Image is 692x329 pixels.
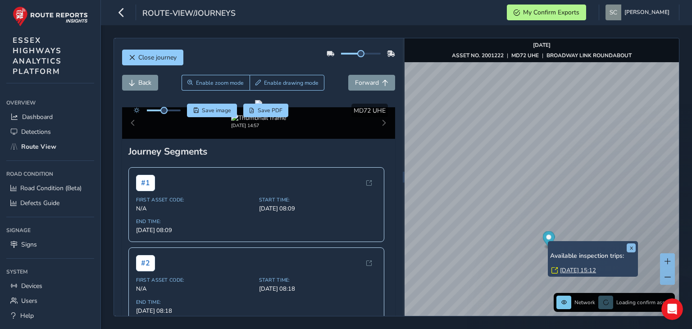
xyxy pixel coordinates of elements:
[6,96,94,110] div: Overview
[136,255,155,271] span: # 2
[6,279,94,293] a: Devices
[22,113,53,121] span: Dashboard
[231,114,286,122] img: Thumbnail frame
[196,79,244,87] span: Enable zoom mode
[6,110,94,124] a: Dashboard
[452,52,632,59] div: | |
[136,307,254,315] span: [DATE] 08:18
[627,243,636,252] button: x
[122,75,158,91] button: Back
[187,104,237,117] button: Save
[138,53,177,62] span: Close journey
[20,184,82,192] span: Road Condition (Beta)
[507,5,586,20] button: My Confirm Exports
[6,139,94,154] a: Route View
[136,226,254,234] span: [DATE] 08:09
[202,107,231,114] span: Save image
[550,252,636,260] h6: Available inspection trips:
[136,175,155,191] span: # 1
[624,5,669,20] span: [PERSON_NAME]
[6,124,94,139] a: Detections
[605,5,621,20] img: diamond-layout
[523,8,579,17] span: My Confirm Exports
[6,181,94,196] a: Road Condition (Beta)
[511,52,539,59] strong: MD72 UHE
[136,285,254,293] span: N/A
[136,218,254,225] span: End Time:
[20,311,34,320] span: Help
[6,293,94,308] a: Users
[21,297,37,305] span: Users
[259,196,377,203] span: Start Time:
[616,299,672,306] span: Loading confirm assets
[231,122,286,129] div: [DATE] 14:57
[574,299,595,306] span: Network
[243,104,289,117] button: PDF
[259,285,377,293] span: [DATE] 08:18
[259,205,377,213] span: [DATE] 08:09
[136,277,254,283] span: First Asset Code:
[6,196,94,210] a: Defects Guide
[259,277,377,283] span: Start Time:
[21,282,42,290] span: Devices
[348,75,395,91] button: Forward
[605,5,673,20] button: [PERSON_NAME]
[452,52,504,59] strong: ASSET NO. 2001222
[533,41,551,49] strong: [DATE]
[136,299,254,306] span: End Time:
[6,308,94,323] a: Help
[138,78,151,87] span: Back
[250,75,325,91] button: Draw
[6,224,94,237] div: Signage
[546,52,632,59] strong: BROADWAY LINK ROUNDABOUT
[13,35,62,77] span: ESSEX HIGHWAYS ANALYTICS PLATFORM
[258,107,282,114] span: Save PDF
[6,237,94,252] a: Signs
[6,167,94,181] div: Road Condition
[182,75,250,91] button: Zoom
[543,231,555,250] div: Map marker
[560,266,596,274] a: [DATE] 15:12
[13,6,88,27] img: rr logo
[21,128,51,136] span: Detections
[136,205,254,213] span: N/A
[264,79,319,87] span: Enable drawing mode
[128,145,389,158] div: Journey Segments
[21,142,56,151] span: Route View
[355,78,379,87] span: Forward
[142,8,236,20] span: route-view/journeys
[354,106,386,115] span: MD72 UHE
[6,265,94,279] div: System
[661,298,683,320] iframe: Intercom live chat
[21,240,37,249] span: Signs
[20,199,59,207] span: Defects Guide
[122,50,183,65] button: Close journey
[136,196,254,203] span: First Asset Code:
